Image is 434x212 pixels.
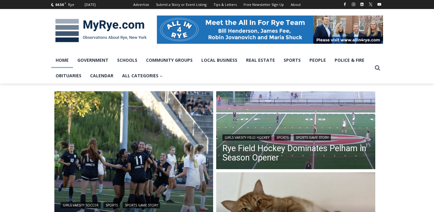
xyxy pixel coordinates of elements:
a: People [305,52,330,68]
a: Calendar [86,68,118,83]
img: MyRye.com [51,15,151,47]
div: | | [61,201,207,208]
a: Schools [113,52,142,68]
a: Community Groups [142,52,197,68]
a: Sports [274,134,291,141]
div: [DATE] [85,2,96,7]
a: Girls Varsity Soccer [61,202,101,208]
span: All Categories [122,72,163,79]
a: Linkedin [358,1,366,8]
button: View Search Form [372,62,383,74]
div: | | [222,133,369,141]
div: Rye [68,2,74,7]
a: Sports Game Story [294,134,331,141]
span: F [65,1,66,5]
a: X [367,1,374,8]
a: Obituaries [51,68,86,83]
a: Facebook [341,1,349,8]
a: Instagram [350,1,357,8]
a: Police & Fire [330,52,369,68]
span: 64.56 [55,2,64,7]
a: Sports [279,52,305,68]
nav: Primary Navigation [51,52,372,84]
a: YouTube [376,1,383,8]
img: All in for Rye [157,16,383,43]
a: Sports [103,202,120,208]
a: Girls Varsity Field Hockey [222,134,272,141]
a: All Categories [118,68,167,83]
a: Read More Rye Field Hockey Dominates Pelham in Season Opener [216,91,375,171]
a: Rye Field Hockey Dominates Pelham in Season Opener [222,144,369,162]
a: Real Estate [242,52,279,68]
a: Sports Game Story [123,202,160,208]
img: (PHOTO: The Rye Girls Field Hockey Team defeated Pelham 3-0 on Tuesday to move to 3-0 in 2024.) [216,91,375,171]
a: Home [51,52,73,68]
a: Government [73,52,113,68]
a: Local Business [197,52,242,68]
